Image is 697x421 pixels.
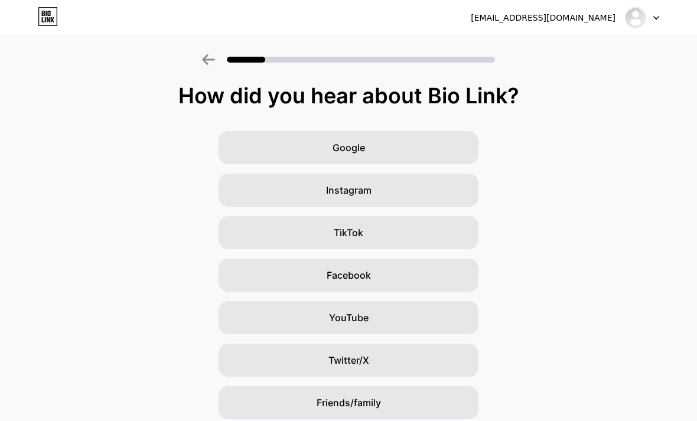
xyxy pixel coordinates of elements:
span: Friends/family [317,396,381,410]
span: TikTok [334,226,363,240]
div: How did you hear about Bio Link? [6,84,691,107]
span: Instagram [326,183,372,197]
img: hhgd6925 [624,6,647,29]
span: Google [333,141,365,155]
div: [EMAIL_ADDRESS][DOMAIN_NAME] [471,12,615,24]
span: Facebook [327,268,371,282]
span: YouTube [329,311,369,325]
span: Twitter/X [328,353,369,367]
